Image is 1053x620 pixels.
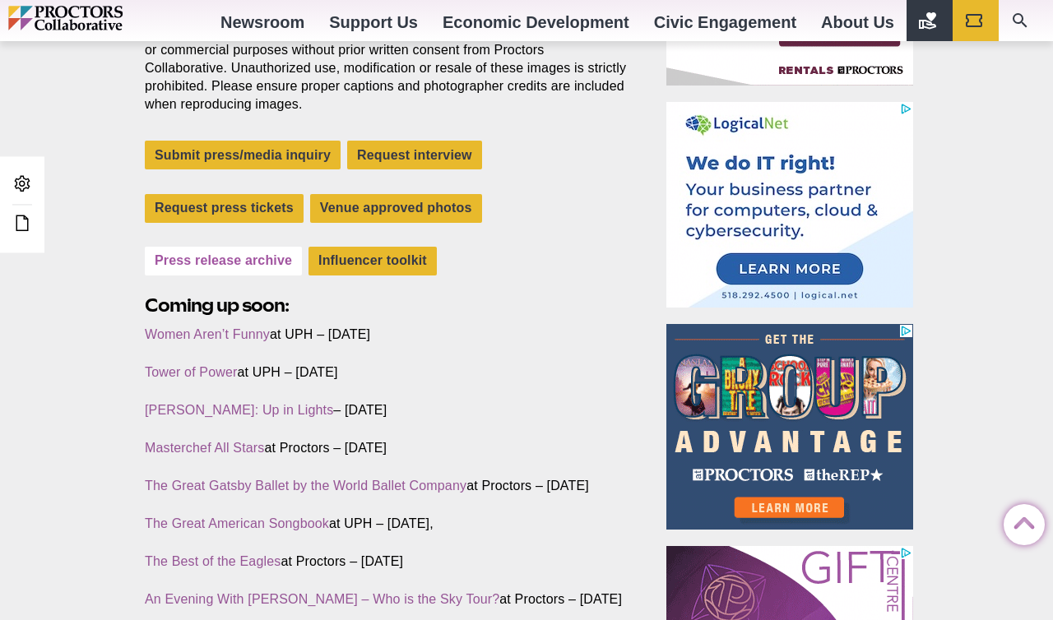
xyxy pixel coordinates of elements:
[145,439,629,457] p: at Proctors – [DATE]
[145,590,629,608] p: at Proctors – [DATE]
[145,477,629,495] p: at Proctors – [DATE]
[145,401,629,419] p: – [DATE]
[666,324,913,530] iframe: Advertisement
[145,515,629,533] p: at UPH – [DATE],
[8,6,193,30] img: Proctors logo
[145,554,281,568] a: The Best of the Eagles
[145,326,629,344] p: at UPH – [DATE]
[145,441,264,455] a: Masterchef All Stars
[310,194,482,223] a: Venue approved photos
[145,403,333,417] a: [PERSON_NAME]: Up in Lights
[8,169,36,200] a: Admin Area
[666,102,913,308] iframe: Advertisement
[145,363,629,382] p: at UPH – [DATE]
[145,553,629,571] p: at Proctors – [DATE]
[145,194,304,223] a: Request press tickets
[145,592,499,606] a: An Evening With [PERSON_NAME] – Who is the Sky Tour?
[347,141,482,169] a: Request interview
[145,247,302,275] a: Press release archive
[145,365,238,379] a: Tower of Power
[145,293,629,318] h2: Coming up soon:
[145,327,270,341] a: Women Aren’t Funny
[145,141,341,169] a: Submit press/media inquiry
[8,209,36,239] a: Edit this Post/Page
[145,479,466,493] a: The Great Gatsby Ballet by the World Ballet Company
[145,516,329,530] a: The Great American Songbook
[308,247,437,275] a: Influencer toolkit
[1004,505,1037,538] a: Back to Top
